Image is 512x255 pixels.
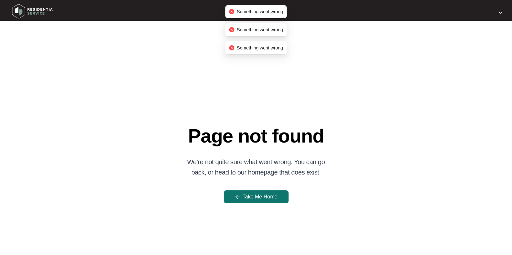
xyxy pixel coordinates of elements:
span: close-circle [229,45,234,50]
button: Take Me Home [224,190,289,203]
span: close-circle [229,27,234,32]
p: Page not found [188,109,324,157]
span: Something went wrong [237,27,283,32]
p: We’re not quite sure what went wrong. You can go back, or head to our homepage that does exist. [187,157,325,190]
span: close-circle [229,9,234,14]
img: dropdown arrow [498,11,502,14]
span: Take Me Home [243,193,278,201]
span: Something went wrong [237,45,283,50]
img: residentia service logo [10,2,55,21]
span: Something went wrong [237,9,283,14]
span: arrow-left [235,194,240,199]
